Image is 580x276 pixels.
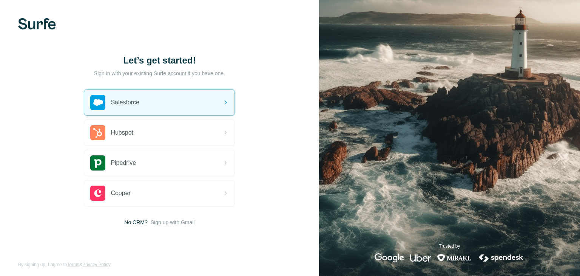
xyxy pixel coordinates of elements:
[111,189,130,198] span: Copper
[124,219,147,226] span: No CRM?
[18,261,111,268] span: By signing up, I agree to &
[410,253,431,262] img: uber's logo
[90,95,105,110] img: salesforce's logo
[90,155,105,171] img: pipedrive's logo
[90,186,105,201] img: copper's logo
[90,125,105,140] img: hubspot's logo
[111,158,136,167] span: Pipedrive
[437,253,472,262] img: mirakl's logo
[151,219,195,226] button: Sign up with Gmail
[67,262,79,267] a: Terms
[111,98,139,107] span: Salesforce
[439,243,460,250] p: Trusted by
[18,18,56,29] img: Surfe's logo
[84,54,235,67] h1: Let’s get started!
[478,253,524,262] img: spendesk's logo
[94,70,225,77] p: Sign in with your existing Surfe account if you have one.
[111,128,133,137] span: Hubspot
[82,262,111,267] a: Privacy Policy
[375,253,404,262] img: google's logo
